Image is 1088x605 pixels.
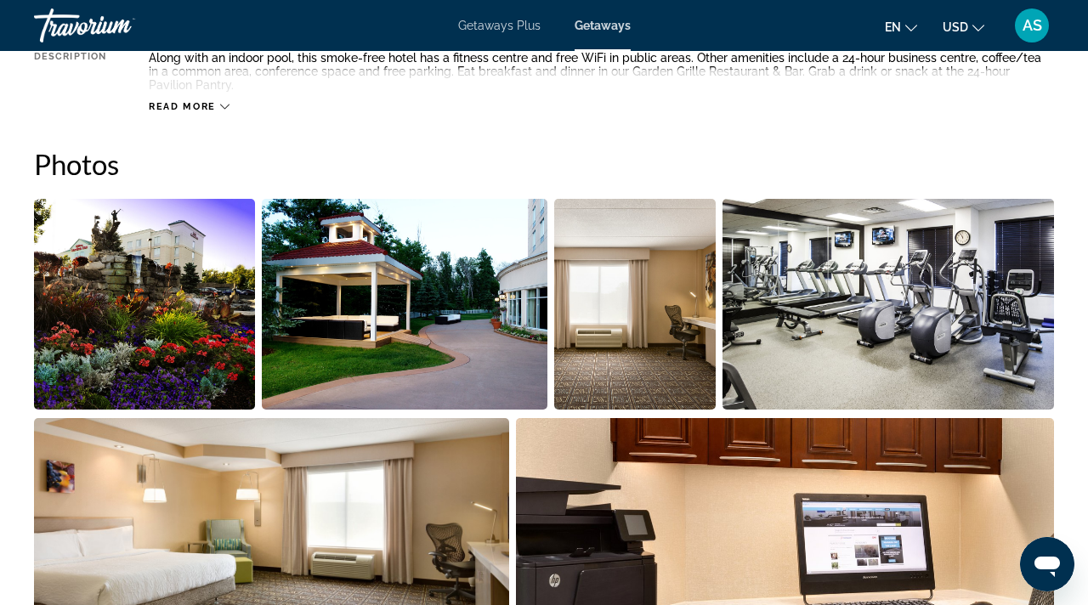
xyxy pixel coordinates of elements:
a: Getaways Plus [458,19,541,32]
button: Open full-screen image slider [262,198,547,410]
button: Open full-screen image slider [722,198,1054,410]
h2: Photos [34,147,1054,181]
a: Getaways [575,19,631,32]
div: Description [34,51,106,92]
a: Travorium [34,3,204,48]
div: Along with an indoor pool, this smoke-free hotel has a fitness centre and free WiFi in public are... [149,51,1054,92]
span: Read more [149,101,216,112]
button: Read more [149,100,229,113]
button: Open full-screen image slider [554,198,716,410]
button: Open full-screen image slider [34,198,255,410]
button: Change language [885,14,917,39]
span: AS [1023,17,1042,34]
button: Change currency [943,14,984,39]
iframe: Button to launch messaging window [1020,537,1074,591]
span: en [885,20,901,34]
span: USD [943,20,968,34]
button: User Menu [1010,8,1054,43]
